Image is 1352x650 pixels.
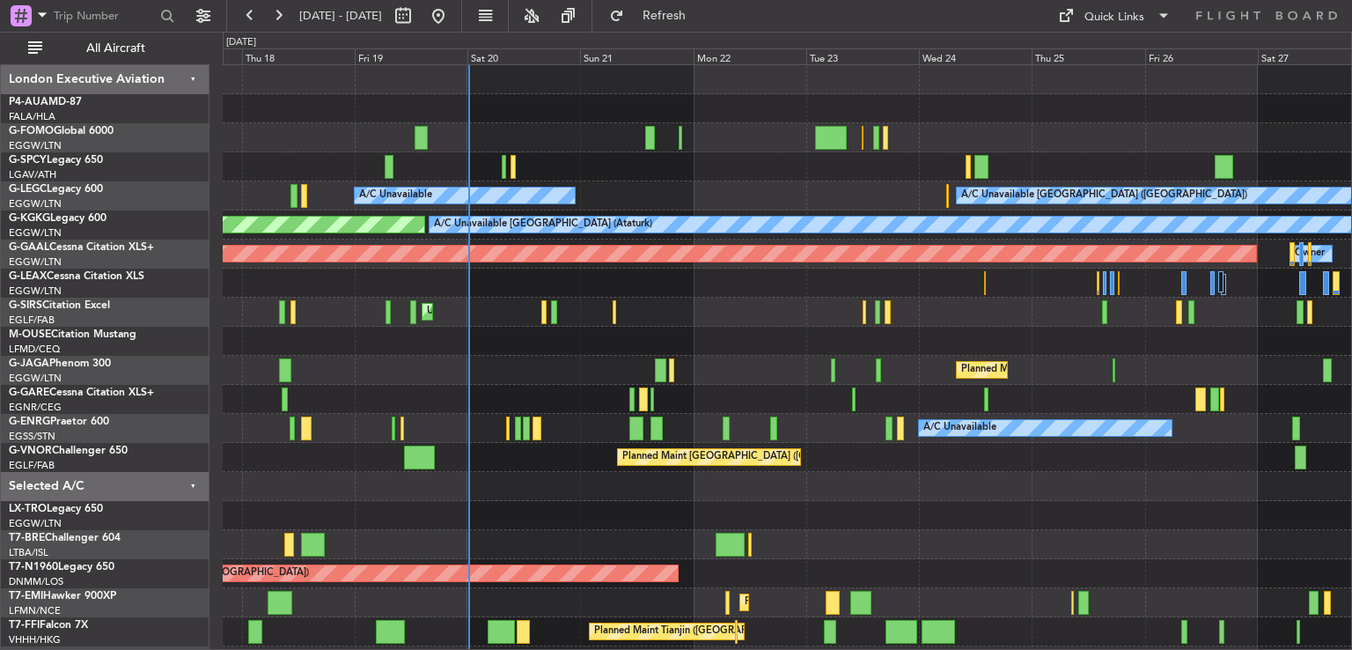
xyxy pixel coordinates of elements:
div: Planned Maint [GEOGRAPHIC_DATA] [745,589,913,616]
div: Fri 19 [355,48,467,64]
a: DNMM/LOS [9,575,63,588]
button: Refresh [601,2,707,30]
a: G-LEGCLegacy 600 [9,184,103,195]
a: LX-TROLegacy 650 [9,504,103,514]
a: G-VNORChallenger 650 [9,446,128,456]
a: G-SIRSCitation Excel [9,300,110,311]
span: T7-FFI [9,620,40,631]
div: Thu 25 [1032,48,1144,64]
a: EGGW/LTN [9,197,62,211]
div: Unplanned Maint [GEOGRAPHIC_DATA] ([GEOGRAPHIC_DATA]) [427,299,716,325]
a: G-JAGAPhenom 300 [9,358,111,369]
div: Owner [1295,240,1325,267]
button: Quick Links [1049,2,1179,30]
span: G-LEGC [9,184,47,195]
button: All Aircraft [19,34,191,63]
a: EGGW/LTN [9,226,62,240]
a: EGLF/FAB [9,459,55,472]
div: Quick Links [1084,9,1144,26]
div: [DATE] [226,35,256,50]
div: Fri 26 [1145,48,1258,64]
a: LFMN/NCE [9,604,61,617]
span: [DATE] - [DATE] [299,8,382,24]
a: EGGW/LTN [9,284,62,298]
div: Thu 18 [242,48,355,64]
a: LTBA/ISL [9,546,48,559]
span: T7-EMI [9,591,43,602]
span: G-GARE [9,388,49,398]
a: EGGW/LTN [9,372,62,385]
span: G-GAAL [9,242,49,253]
input: Trip Number [54,3,155,29]
a: G-GARECessna Citation XLS+ [9,388,154,398]
span: G-VNOR [9,446,52,456]
a: FALA/HLA [9,110,55,123]
a: T7-N1960Legacy 650 [9,562,114,572]
a: T7-FFIFalcon 7X [9,620,88,631]
div: Mon 22 [694,48,806,64]
a: G-ENRGPraetor 600 [9,417,109,427]
a: G-FOMOGlobal 6000 [9,126,114,137]
div: A/C Unavailable [GEOGRAPHIC_DATA] (Ataturk) [434,211,652,238]
span: T7-N1960 [9,562,58,572]
div: Sun 21 [580,48,693,64]
div: Wed 24 [919,48,1032,64]
span: G-LEAX [9,271,47,282]
div: Planned Maint Tianjin ([GEOGRAPHIC_DATA]) [594,618,799,645]
a: VHHH/HKG [9,633,61,646]
a: M-OUSECitation Mustang [9,329,136,340]
span: M-OUSE [9,329,51,340]
a: EGGW/LTN [9,255,62,269]
a: T7-BREChallenger 604 [9,533,121,543]
div: A/C Unavailable [923,415,996,441]
a: G-LEAXCessna Citation XLS [9,271,144,282]
span: G-ENRG [9,417,50,427]
span: G-JAGA [9,358,49,369]
a: LGAV/ATH [9,168,56,181]
div: Sat 20 [467,48,580,64]
span: Refresh [628,10,702,22]
span: P4-AUA [9,97,48,107]
a: T7-EMIHawker 900XP [9,591,116,602]
a: EGLF/FAB [9,314,55,327]
span: LX-TRO [9,504,47,514]
div: Planned Maint [GEOGRAPHIC_DATA] ([GEOGRAPHIC_DATA]) [961,357,1238,383]
a: EGNR/CEG [9,401,62,414]
a: EGGW/LTN [9,517,62,530]
span: T7-BRE [9,533,45,543]
div: Tue 23 [806,48,919,64]
div: A/C Unavailable [GEOGRAPHIC_DATA] ([GEOGRAPHIC_DATA]) [961,182,1247,209]
a: G-KGKGLegacy 600 [9,213,107,224]
div: A/C Unavailable [359,182,432,209]
div: Planned Maint [GEOGRAPHIC_DATA] ([GEOGRAPHIC_DATA]) [622,444,900,470]
span: G-KGKG [9,213,50,224]
span: G-SPCY [9,155,47,166]
a: G-GAALCessna Citation XLS+ [9,242,154,253]
a: LFMD/CEQ [9,343,60,356]
span: G-SIRS [9,300,42,311]
a: EGGW/LTN [9,139,62,152]
a: EGSS/STN [9,430,55,443]
a: G-SPCYLegacy 650 [9,155,103,166]
span: All Aircraft [46,42,186,55]
span: G-FOMO [9,126,54,137]
a: P4-AUAMD-87 [9,97,82,107]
